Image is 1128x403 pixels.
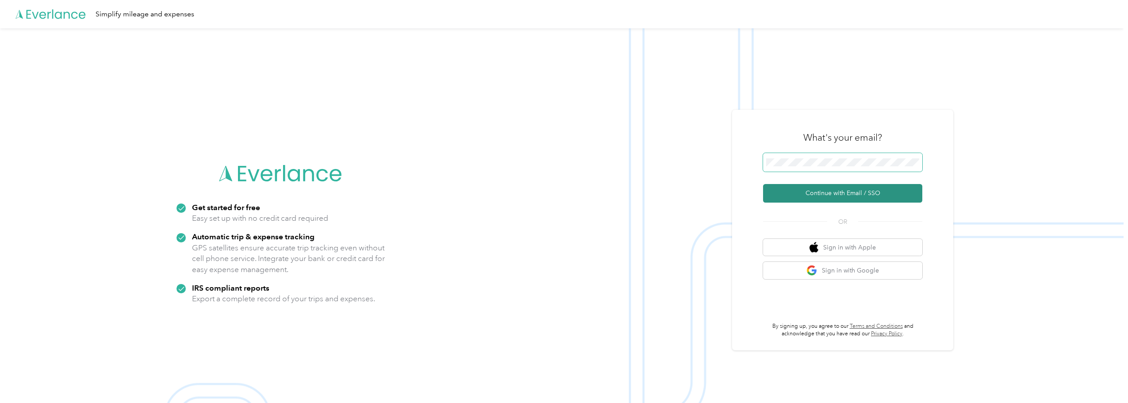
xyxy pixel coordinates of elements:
img: apple logo [810,242,818,253]
span: OR [827,217,858,226]
p: GPS satellites ensure accurate trip tracking even without cell phone service. Integrate your bank... [192,242,385,275]
strong: IRS compliant reports [192,283,269,292]
strong: Get started for free [192,203,260,212]
p: By signing up, you agree to our and acknowledge that you have read our . [763,322,922,338]
a: Privacy Policy [871,330,902,337]
strong: Automatic trip & expense tracking [192,232,315,241]
h3: What's your email? [803,131,882,144]
button: apple logoSign in with Apple [763,239,922,256]
button: google logoSign in with Google [763,262,922,279]
p: Easy set up with no credit card required [192,213,328,224]
div: Simplify mileage and expenses [96,9,194,20]
button: Continue with Email / SSO [763,184,922,203]
img: google logo [806,265,817,276]
p: Export a complete record of your trips and expenses. [192,293,375,304]
a: Terms and Conditions [850,323,903,330]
